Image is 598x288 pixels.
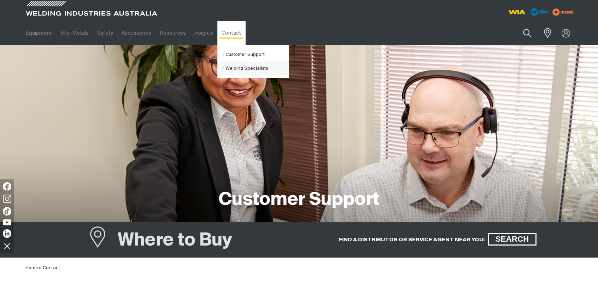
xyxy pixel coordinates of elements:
[118,229,232,252] h1: Where to Buy
[506,25,539,41] input: Product name or item number...
[3,207,11,215] img: TikTok
[22,21,56,45] a: Equipment
[3,229,11,238] img: LinkedIn
[223,48,289,62] a: Customer Support
[339,236,484,243] h5: FIND A DISTRIBUTOR OR SERVICE AGENT NEAR YOU:
[25,266,38,270] a: Home
[56,21,93,45] a: Filler Metals
[1,240,13,252] img: hide socials
[217,21,245,45] a: Contact
[117,21,156,45] a: Accessories
[223,62,289,75] a: Welding Specialists
[43,266,60,270] a: Contact
[89,229,118,255] a: Where to Buy
[3,195,11,203] img: Instagram
[22,21,438,45] nav: Main
[550,7,576,17] img: miller
[93,21,117,45] a: Safety
[156,21,190,45] a: Resources
[3,219,11,225] img: YouTube
[515,25,539,41] button: Search products
[38,266,41,270] span: >
[489,233,535,246] span: SEARCH
[488,233,536,246] a: SEARCH
[190,21,217,45] a: Insights
[3,182,11,191] img: Facebook
[217,45,289,78] ul: Contact Submenu
[219,189,380,212] h1: Customer Support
